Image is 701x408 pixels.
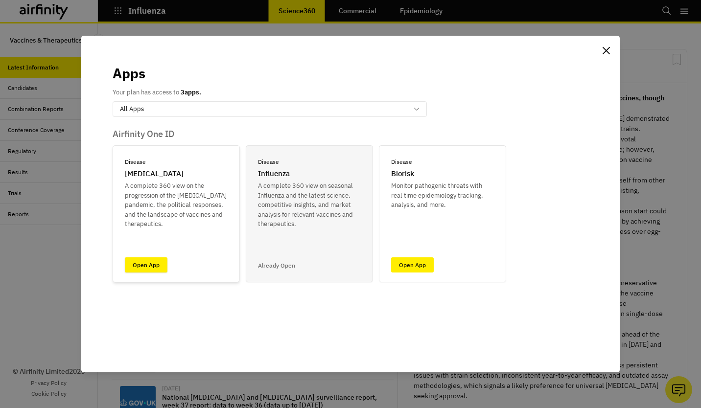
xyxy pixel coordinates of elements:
[113,129,506,139] p: Airfinity One ID
[258,168,290,180] p: Influenza
[125,168,184,180] p: [MEDICAL_DATA]
[391,181,494,210] p: Monitor pathogenic threats with real time epidemiology tracking, analysis, and more.
[598,43,614,58] button: Close
[391,257,434,272] a: Open App
[258,181,361,229] p: A complete 360 view on seasonal Influenza and the latest science, competitive insights, and marke...
[113,63,145,84] p: Apps
[120,104,144,114] p: All Apps
[181,88,201,96] b: 3 apps.
[125,158,146,166] p: Disease
[258,261,295,270] p: Already Open
[125,181,228,229] p: A complete 360 view on the progression of the [MEDICAL_DATA] pandemic, the political responses, a...
[258,158,279,166] p: Disease
[113,88,201,97] p: Your plan has access to
[391,158,412,166] p: Disease
[391,168,414,180] p: Biorisk
[125,257,167,272] a: Open App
